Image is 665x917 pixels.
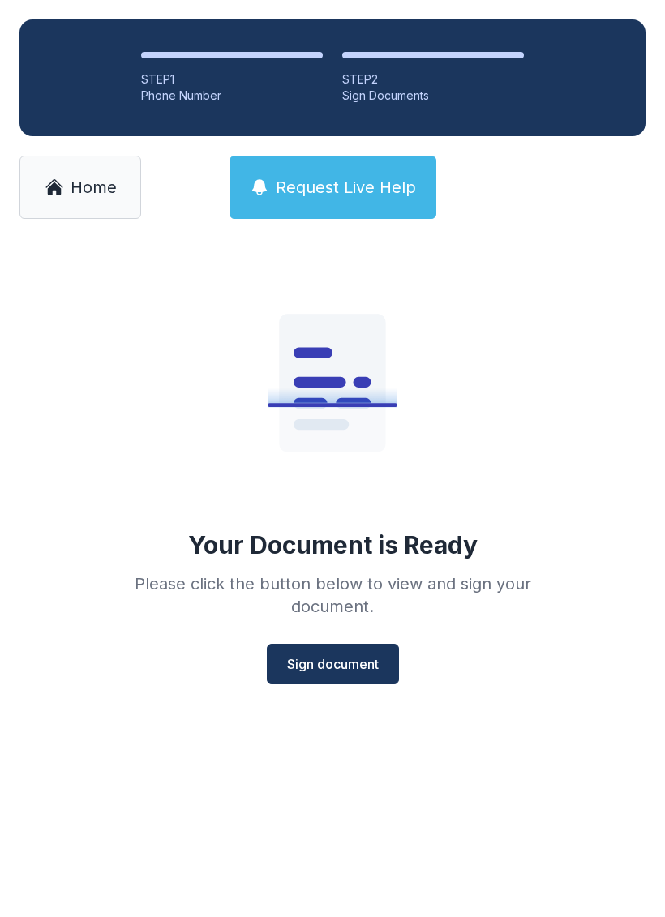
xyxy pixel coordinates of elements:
span: Home [71,176,117,199]
span: Request Live Help [276,176,416,199]
span: Sign document [287,654,379,674]
div: Your Document is Ready [188,530,478,559]
div: STEP 2 [342,71,524,88]
div: STEP 1 [141,71,323,88]
div: Sign Documents [342,88,524,104]
div: Please click the button below to view and sign your document. [99,572,566,618]
div: Phone Number [141,88,323,104]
